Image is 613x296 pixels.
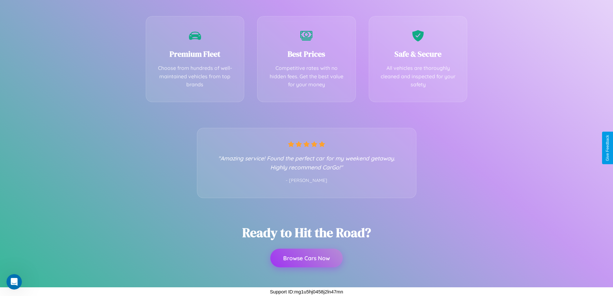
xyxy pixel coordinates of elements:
[270,287,343,296] p: Support ID: mg1u5hj0458j2ln47mn
[210,177,403,185] p: - [PERSON_NAME]
[156,64,235,89] p: Choose from hundreds of well-maintained vehicles from top brands
[270,249,343,267] button: Browse Cars Now
[605,135,610,161] div: Give Feedback
[156,49,235,59] h3: Premium Fleet
[379,64,458,89] p: All vehicles are thoroughly cleaned and inspected for your safety
[267,49,346,59] h3: Best Prices
[210,154,403,172] p: "Amazing service! Found the perfect car for my weekend getaway. Highly recommend CarGo!"
[267,64,346,89] p: Competitive rates with no hidden fees. Get the best value for your money
[379,49,458,59] h3: Safe & Secure
[6,274,22,290] iframe: Intercom live chat
[242,224,371,241] h2: Ready to Hit the Road?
